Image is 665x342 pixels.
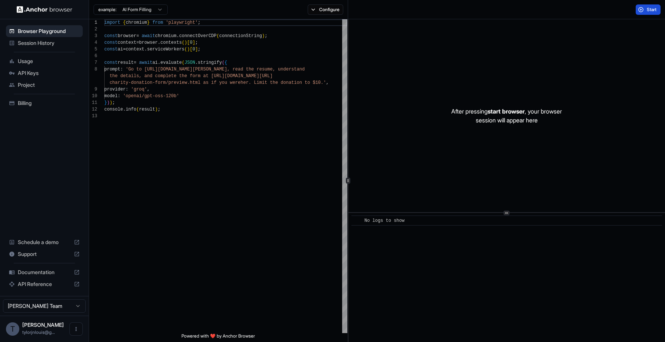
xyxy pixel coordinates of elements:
[118,93,120,99] span: :
[160,60,182,65] span: evaluate
[109,80,240,85] span: charity-donation-form/preview.html as if you were
[123,47,125,52] span: =
[142,33,155,39] span: await
[6,37,83,49] div: Session History
[126,87,128,92] span: :
[18,69,80,77] span: API Keys
[112,100,115,105] span: ;
[118,40,136,45] span: context
[123,20,125,25] span: {
[18,99,80,107] span: Billing
[160,40,182,45] span: contexts
[195,47,198,52] span: ]
[155,107,158,112] span: )
[193,40,195,45] span: ]
[126,47,144,52] span: context
[104,47,118,52] span: const
[139,40,158,45] span: browser
[184,40,187,45] span: )
[158,107,160,112] span: ;
[104,87,126,92] span: provider
[195,40,198,45] span: ;
[18,57,80,65] span: Usage
[184,47,187,52] span: (
[647,7,657,13] span: Start
[134,60,136,65] span: =
[6,55,83,67] div: Usage
[104,20,120,25] span: import
[222,60,225,65] span: (
[193,47,195,52] span: 0
[89,33,97,39] div: 3
[109,73,225,79] span: the details, and complete the form at [URL]
[182,40,184,45] span: (
[22,329,55,335] span: tylorjnlouis@gmail.com
[89,19,97,26] div: 1
[17,6,72,13] img: Anchor Logo
[104,40,118,45] span: const
[104,100,107,105] span: }
[118,33,136,39] span: browser
[118,60,134,65] span: result
[131,87,147,92] span: 'groq'
[158,60,160,65] span: .
[187,47,190,52] span: )
[104,33,118,39] span: const
[217,33,219,39] span: (
[179,33,217,39] span: connectOverCDP
[219,33,262,39] span: connectionString
[89,113,97,119] div: 13
[89,26,97,33] div: 2
[69,322,83,336] button: Open menu
[18,280,71,288] span: API Reference
[326,80,329,85] span: ,
[22,322,64,328] span: Tylor Louis
[364,218,404,223] span: No logs to show
[89,106,97,113] div: 12
[6,266,83,278] div: Documentation
[126,107,137,112] span: info
[136,33,139,39] span: =
[89,86,97,93] div: 9
[181,333,255,342] span: Powered with ❤️ by Anchor Browser
[89,39,97,46] div: 4
[126,67,238,72] span: 'Go to [URL][DOMAIN_NAME][PERSON_NAME], re
[89,93,97,99] div: 10
[6,67,83,79] div: API Keys
[147,47,184,52] span: serviceWorkers
[89,99,97,106] div: 11
[104,60,118,65] span: const
[182,60,184,65] span: (
[238,67,305,72] span: ad the resume, understand
[158,40,160,45] span: .
[104,107,123,112] span: console
[198,47,200,52] span: ;
[184,60,195,65] span: JSON
[6,236,83,248] div: Schedule a demo
[166,20,198,25] span: 'playwright'
[225,73,273,79] span: [DOMAIN_NAME][URL]
[89,53,97,59] div: 6
[153,20,163,25] span: from
[18,39,80,47] span: Session History
[636,4,661,15] button: Start
[144,47,147,52] span: .
[18,81,80,89] span: Project
[225,60,227,65] span: {
[190,40,192,45] span: 0
[89,66,97,73] div: 8
[118,47,123,52] span: ai
[6,322,19,336] div: T
[104,67,120,72] span: prompt
[147,87,150,92] span: ,
[18,269,71,276] span: Documentation
[89,46,97,53] div: 5
[488,108,525,115] span: start browser
[265,33,267,39] span: ;
[187,40,190,45] span: [
[107,100,109,105] span: )
[176,33,179,39] span: .
[190,47,192,52] span: [
[262,33,265,39] span: )
[139,60,153,65] span: await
